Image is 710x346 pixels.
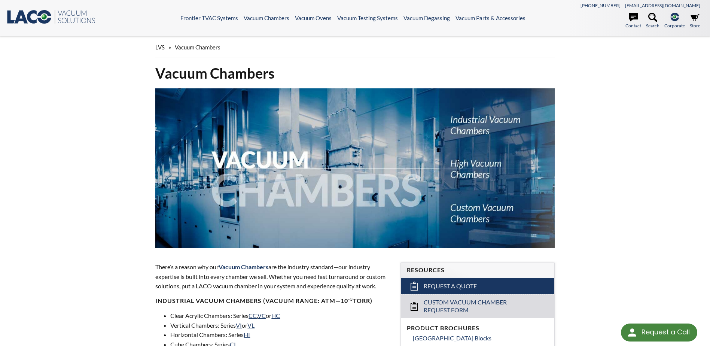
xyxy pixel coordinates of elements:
a: VC [258,312,266,319]
a: Request a Quote [401,278,554,294]
div: Request a Call [642,324,690,341]
a: HI [244,331,250,338]
h4: Industrial Vacuum Chambers (vacuum range: atm—10 Torr) [155,297,391,305]
a: Vacuum Ovens [295,15,332,21]
a: Vacuum Degassing [403,15,450,21]
a: CC [249,312,257,319]
span: [GEOGRAPHIC_DATA] Blocks [413,334,491,342]
a: VL [247,322,255,329]
span: Vacuum Chambers [219,263,268,270]
li: Clear Acrylic Chambers: Series , or [170,311,391,321]
p: There’s a reason why our are the industry standard—our industry expertise is built into every cha... [155,262,391,291]
span: Request a Quote [424,282,477,290]
li: Vertical Chambers: Series or [170,321,391,330]
sup: -3 [348,296,353,302]
a: Frontier TVAC Systems [180,15,238,21]
a: Vacuum Chambers [244,15,289,21]
a: HC [271,312,280,319]
div: » [155,37,554,58]
a: Store [690,13,700,29]
a: Vacuum Parts & Accessories [455,15,525,21]
a: [GEOGRAPHIC_DATA] Blocks [413,333,548,343]
span: Corporate [664,22,685,29]
a: Vacuum Testing Systems [337,15,398,21]
a: [PHONE_NUMBER] [581,3,621,8]
a: Search [646,13,659,29]
div: Request a Call [621,324,697,342]
span: Vacuum Chambers [175,44,220,51]
a: Custom Vacuum Chamber Request Form [401,294,554,318]
span: Custom Vacuum Chamber Request Form [424,298,532,314]
img: Vacuum Chambers [155,88,554,248]
h4: Resources [407,266,548,274]
span: LVS [155,44,165,51]
li: Horizontal Chambers: Series [170,330,391,340]
a: [EMAIL_ADDRESS][DOMAIN_NAME] [625,3,700,8]
a: Contact [625,13,641,29]
a: VI [236,322,242,329]
img: round button [626,327,638,339]
h1: Vacuum Chambers [155,64,554,82]
h4: Product Brochures [407,324,548,332]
